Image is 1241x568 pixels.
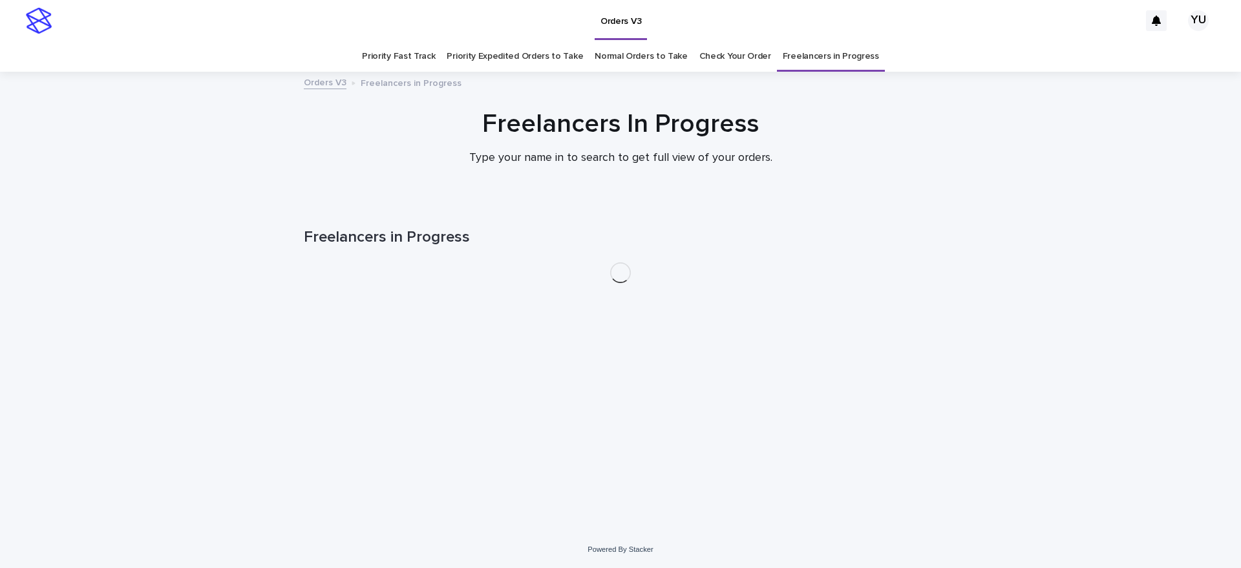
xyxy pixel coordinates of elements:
[304,74,346,89] a: Orders V3
[304,109,937,140] h1: Freelancers In Progress
[1188,10,1209,31] div: YU
[699,41,771,72] a: Check Your Order
[595,41,688,72] a: Normal Orders to Take
[362,41,435,72] a: Priority Fast Track
[783,41,879,72] a: Freelancers in Progress
[361,75,461,89] p: Freelancers in Progress
[26,8,52,34] img: stacker-logo-s-only.png
[304,228,937,247] h1: Freelancers in Progress
[447,41,583,72] a: Priority Expedited Orders to Take
[362,151,879,165] p: Type your name in to search to get full view of your orders.
[588,545,653,553] a: Powered By Stacker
